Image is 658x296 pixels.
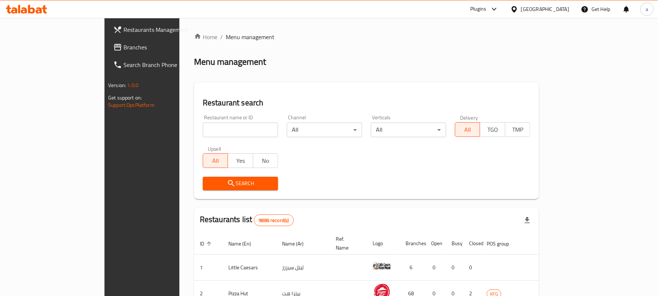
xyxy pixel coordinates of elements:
[200,214,294,226] h2: Restaurants list
[463,232,481,255] th: Closed
[470,5,486,14] div: Plugins
[107,38,214,56] a: Branches
[521,5,569,13] div: [GEOGRAPHIC_DATA]
[425,232,446,255] th: Open
[505,122,530,137] button: TMP
[508,124,527,135] span: TMP
[253,153,278,168] button: No
[254,214,293,226] div: Total records count
[460,115,478,120] label: Delivery
[108,100,155,110] a: Support.OpsPlatform
[226,33,274,41] span: Menu management
[483,124,502,135] span: TGO
[194,33,539,41] nav: breadcrumb
[400,255,425,281] td: 6
[108,80,126,90] span: Version:
[127,80,138,90] span: 1.0.0
[287,123,362,137] div: All
[208,146,221,151] label: Upsell
[200,239,214,248] span: ID
[400,232,425,255] th: Branches
[107,56,214,74] a: Search Branch Phone
[373,257,391,275] img: Little Caesars
[220,33,223,41] li: /
[107,21,214,38] a: Restaurants Management
[256,156,275,166] span: No
[254,217,293,224] span: 9886 record(s)
[228,239,260,248] span: Name (En)
[458,124,477,135] span: All
[194,56,266,68] h2: Menu management
[231,156,250,166] span: Yes
[371,123,446,137] div: All
[646,5,648,13] span: a
[487,239,518,248] span: POS group
[123,60,209,69] span: Search Branch Phone
[425,255,446,281] td: 0
[367,232,400,255] th: Logo
[123,25,209,34] span: Restaurants Management
[336,235,358,252] span: Ref. Name
[446,232,463,255] th: Busy
[446,255,463,281] td: 0
[518,211,536,229] div: Export file
[463,255,481,281] td: 0
[209,179,272,188] span: Search
[123,43,209,52] span: Branches
[206,156,225,166] span: All
[203,123,278,137] input: Search for restaurant name or ID..
[282,239,313,248] span: Name (Ar)
[203,177,278,190] button: Search
[203,97,530,108] h2: Restaurant search
[455,122,480,137] button: All
[276,255,330,281] td: ليتل سيزرز
[228,153,253,168] button: Yes
[108,93,142,102] span: Get support on:
[222,255,276,281] td: Little Caesars
[480,122,505,137] button: TGO
[203,153,228,168] button: All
